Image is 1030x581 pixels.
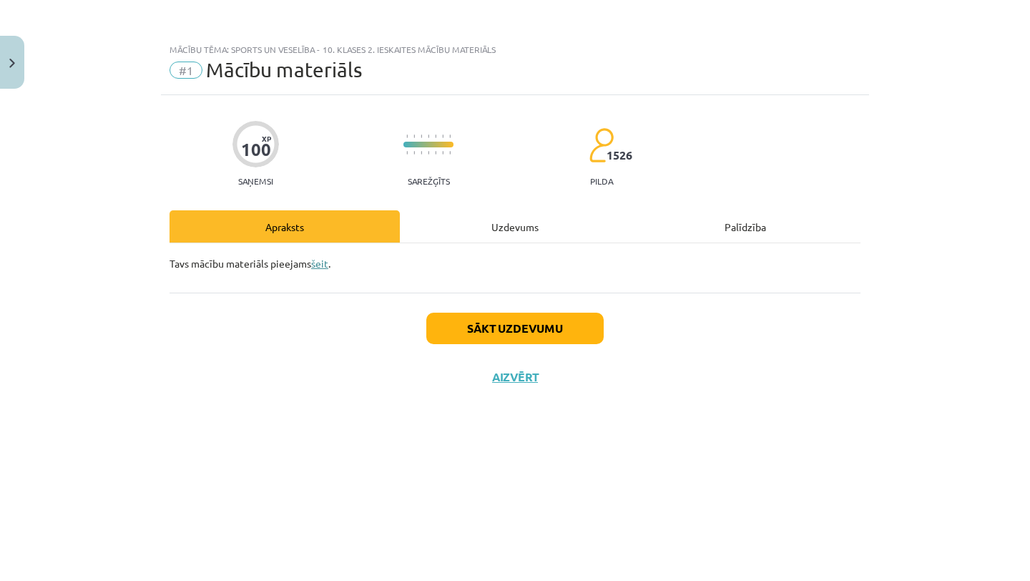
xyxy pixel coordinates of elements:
img: icon-short-line-57e1e144782c952c97e751825c79c345078a6d821885a25fce030b3d8c18986b.svg [421,135,422,138]
button: Aizvērt [488,370,542,384]
img: icon-short-line-57e1e144782c952c97e751825c79c345078a6d821885a25fce030b3d8c18986b.svg [406,135,408,138]
a: šeit [311,257,328,270]
img: icon-short-line-57e1e144782c952c97e751825c79c345078a6d821885a25fce030b3d8c18986b.svg [413,135,415,138]
span: #1 [170,62,202,79]
div: Palīdzība [630,210,860,243]
img: icon-short-line-57e1e144782c952c97e751825c79c345078a6d821885a25fce030b3d8c18986b.svg [449,135,451,138]
img: students-c634bb4e5e11cddfef0936a35e636f08e4e9abd3cc4e673bd6f9a4125e45ecb1.svg [589,127,614,163]
div: Uzdevums [400,210,630,243]
img: icon-short-line-57e1e144782c952c97e751825c79c345078a6d821885a25fce030b3d8c18986b.svg [421,151,422,155]
p: pilda [590,176,613,186]
div: Apraksts [170,210,400,243]
img: icon-short-line-57e1e144782c952c97e751825c79c345078a6d821885a25fce030b3d8c18986b.svg [442,135,443,138]
div: 100 [241,140,271,160]
p: Tavs mācību materiāls pieejams . [170,256,860,271]
img: icon-short-line-57e1e144782c952c97e751825c79c345078a6d821885a25fce030b3d8c18986b.svg [428,151,429,155]
img: icon-close-lesson-0947bae3869378f0d4975bcd49f059093ad1ed9edebbc8119c70593378902aed.svg [9,59,15,68]
div: Mācību tēma: Sports un veselība - 10. klases 2. ieskaites mācību materiāls [170,44,860,54]
img: icon-short-line-57e1e144782c952c97e751825c79c345078a6d821885a25fce030b3d8c18986b.svg [406,151,408,155]
p: Sarežģīts [408,176,450,186]
img: icon-short-line-57e1e144782c952c97e751825c79c345078a6d821885a25fce030b3d8c18986b.svg [413,151,415,155]
span: Mācību materiāls [206,58,362,82]
p: Saņemsi [232,176,279,186]
img: icon-short-line-57e1e144782c952c97e751825c79c345078a6d821885a25fce030b3d8c18986b.svg [442,151,443,155]
span: 1526 [607,149,632,162]
button: Sākt uzdevumu [426,313,604,344]
img: icon-short-line-57e1e144782c952c97e751825c79c345078a6d821885a25fce030b3d8c18986b.svg [449,151,451,155]
img: icon-short-line-57e1e144782c952c97e751825c79c345078a6d821885a25fce030b3d8c18986b.svg [428,135,429,138]
img: icon-short-line-57e1e144782c952c97e751825c79c345078a6d821885a25fce030b3d8c18986b.svg [435,151,436,155]
img: icon-short-line-57e1e144782c952c97e751825c79c345078a6d821885a25fce030b3d8c18986b.svg [435,135,436,138]
span: XP [262,135,271,142]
